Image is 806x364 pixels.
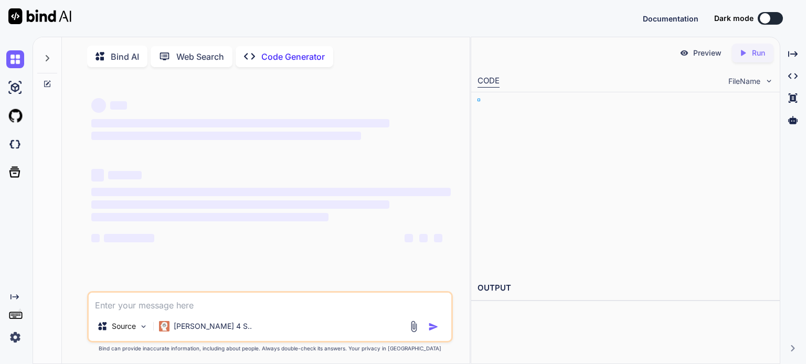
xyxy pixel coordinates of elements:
span: ‌ [434,234,442,242]
img: attachment [408,320,420,333]
span: Dark mode [714,13,754,24]
p: Code Generator [261,50,325,63]
img: settings [6,328,24,346]
img: Claude 4 Sonnet [159,321,169,331]
span: ‌ [91,200,390,209]
span: ‌ [91,188,451,196]
span: ‌ [91,169,104,181]
p: Run [752,48,765,58]
img: chat [6,50,24,68]
p: Bind can provide inaccurate information, including about people. Always double-check its answers.... [87,345,453,352]
span: ‌ [91,213,328,221]
div: CODE [478,75,500,88]
img: Bind AI [8,8,71,24]
span: ‌ [91,234,100,242]
span: Documentation [643,14,698,23]
span: ‌ [108,171,142,179]
p: Web Search [176,50,224,63]
img: ai-studio [6,79,24,97]
span: ‌ [91,98,106,113]
img: githubLight [6,107,24,125]
span: ‌ [110,101,127,110]
img: chevron down [765,77,773,85]
p: Source [112,321,136,331]
img: preview [680,48,689,58]
img: darkCloudIdeIcon [6,135,24,153]
h2: OUTPUT [471,276,780,301]
img: icon [428,322,439,332]
img: Pick Models [139,322,148,331]
span: ‌ [91,132,361,140]
p: [PERSON_NAME] 4 S.. [174,321,252,331]
p: Preview [693,48,722,58]
span: ‌ [104,234,154,242]
p: Bind AI [111,50,139,63]
span: ‌ [91,119,390,127]
span: FileName [728,76,760,87]
span: ‌ [405,234,413,242]
span: ‌ [419,234,428,242]
button: Documentation [643,13,698,24]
